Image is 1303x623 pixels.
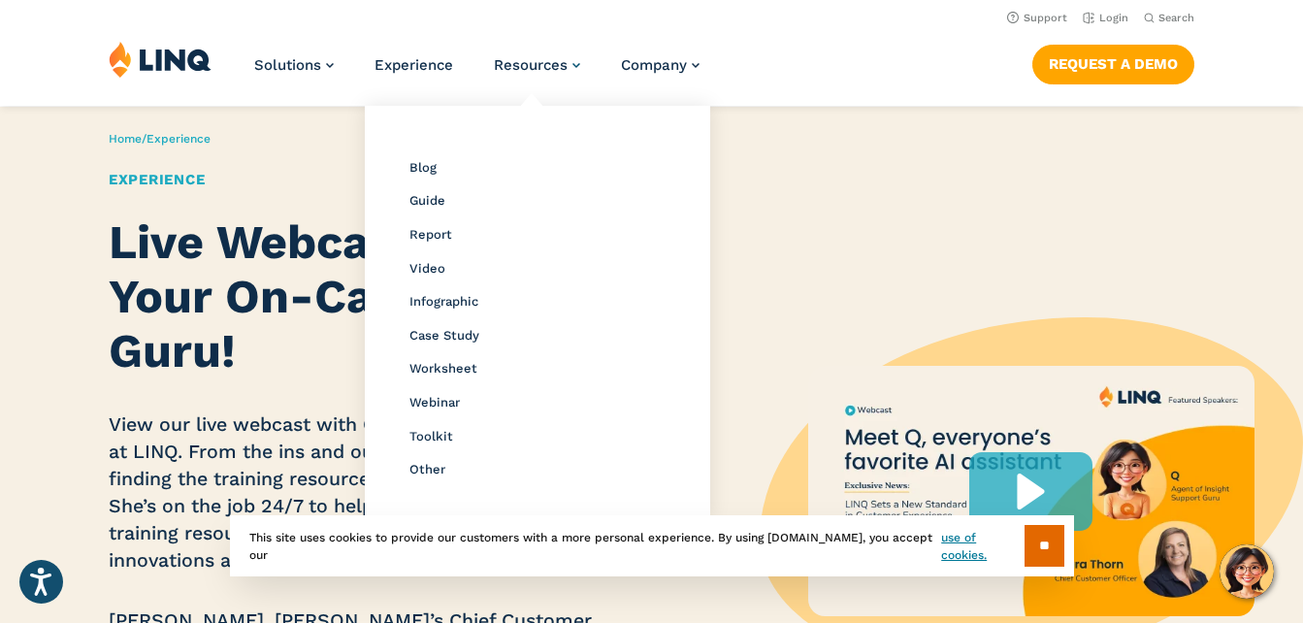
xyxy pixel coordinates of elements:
[375,56,453,74] a: Experience
[109,215,622,377] h2: Live Webcast with Q, Your On-Call Support Guru!
[109,132,142,146] a: Home
[409,193,445,208] a: Guide
[409,395,460,410] a: Webinar
[409,429,453,443] a: Toolkit
[409,328,479,343] a: Case Study
[409,294,478,309] a: Infographic
[409,462,445,476] a: Other
[147,132,211,146] span: Experience
[109,41,212,78] img: LINQ | K‑12 Software
[409,160,437,175] a: Blog
[621,56,700,74] a: Company
[494,56,580,74] a: Resources
[1144,11,1194,25] button: Open Search Bar
[1083,12,1128,24] a: Login
[109,169,622,190] h1: Experience
[1032,45,1194,83] a: Request a Demo
[409,227,452,242] a: Report
[254,56,334,74] a: Solutions
[969,452,1092,531] div: Play
[1158,12,1194,24] span: Search
[1032,41,1194,83] nav: Button Navigation
[621,56,687,74] span: Company
[1007,12,1067,24] a: Support
[409,361,477,376] a: Worksheet
[254,41,700,105] nav: Primary Navigation
[230,515,1074,576] div: This site uses cookies to provide our customers with a more personal experience. By using [DOMAIN...
[941,529,1024,564] a: use of cookies.
[409,261,445,276] a: Video
[109,132,211,146] span: /
[109,411,622,574] p: View our live webcast with Q, your personal assistant at LINQ. From the ins and outs of LINQ soft...
[494,56,568,74] span: Resources
[254,56,321,74] span: Solutions
[1220,544,1274,599] button: Hello, have a question? Let’s chat.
